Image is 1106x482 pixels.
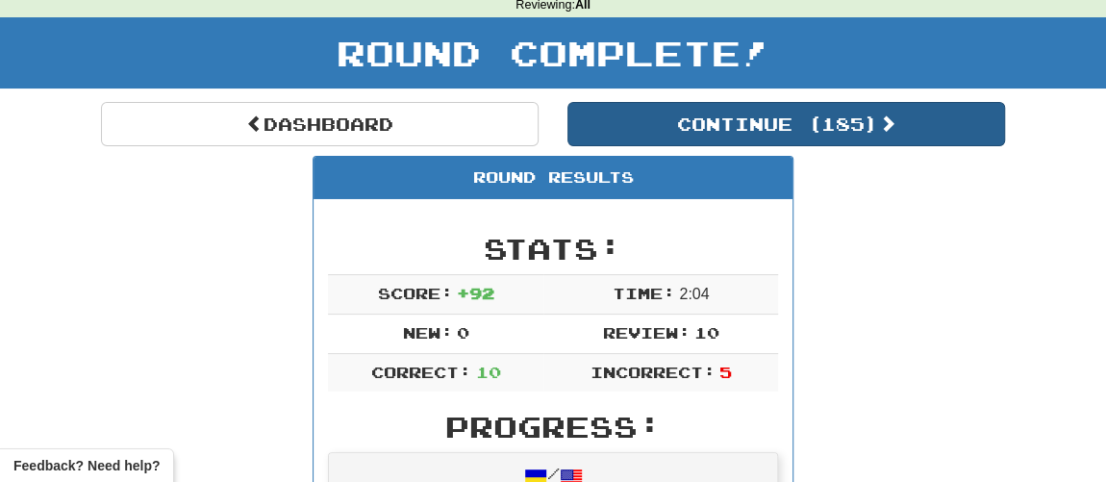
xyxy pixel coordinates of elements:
h2: Progress: [328,411,778,443]
span: 10 [475,363,500,381]
span: New: [402,323,452,342]
span: Incorrect: [590,363,715,381]
a: Dashboard [101,102,539,146]
button: Continue (185) [567,102,1005,146]
span: Correct: [371,363,471,381]
span: 0 [457,323,469,342]
div: Round Results [314,157,792,199]
span: 2 : 0 4 [679,286,709,302]
span: Time: [613,284,675,302]
span: Open feedback widget [13,456,160,475]
h1: Round Complete! [7,34,1099,72]
span: Score: [377,284,452,302]
span: + 92 [457,284,494,302]
h2: Stats: [328,233,778,265]
span: Review: [602,323,690,342]
span: 5 [719,363,732,381]
span: 10 [694,323,719,342]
